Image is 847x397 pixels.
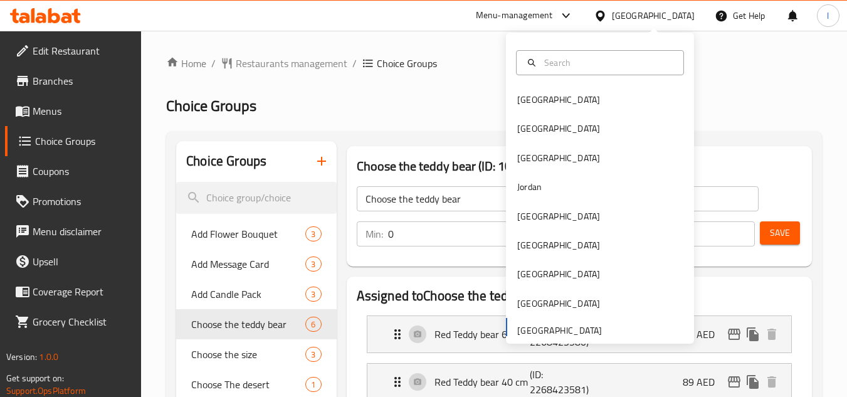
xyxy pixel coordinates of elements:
[305,347,321,362] div: Choices
[539,56,676,70] input: Search
[176,219,336,249] div: Add Flower Bouquet3
[166,56,206,71] a: Home
[357,287,802,305] h2: Assigned to Choose the teddy bear
[211,56,216,71] li: /
[236,56,347,71] span: Restaurants management
[176,249,336,279] div: Add Message Card3
[725,325,744,344] button: edit
[306,288,320,300] span: 3
[762,325,781,344] button: delete
[6,370,64,386] span: Get support on:
[33,103,132,119] span: Menus
[306,379,320,391] span: 1
[305,377,321,392] div: Choices
[476,8,553,23] div: Menu-management
[366,226,383,241] p: Min:
[186,152,266,171] h2: Choice Groups
[517,209,600,223] div: [GEOGRAPHIC_DATA]
[191,317,305,332] span: Choose the teddy bear
[176,182,336,214] input: search
[5,277,142,307] a: Coverage Report
[357,310,802,358] li: Expand
[191,347,305,362] span: Choose the size
[306,319,320,331] span: 6
[683,374,725,389] p: 89 AED
[33,314,132,329] span: Grocery Checklist
[725,373,744,391] button: edit
[434,327,530,342] p: Red Teddy bear 60 cm
[5,246,142,277] a: Upsell
[827,9,829,23] span: l
[176,309,336,339] div: Choose the teddy bear6
[357,156,802,176] h3: Choose the teddy bear (ID: 1017921)
[517,93,600,107] div: [GEOGRAPHIC_DATA]
[191,257,305,272] span: Add Message Card
[434,374,530,389] p: Red Teddy bear 40 cm
[221,56,347,71] a: Restaurants management
[517,267,600,281] div: [GEOGRAPHIC_DATA]
[517,151,600,165] div: [GEOGRAPHIC_DATA]
[33,73,132,88] span: Branches
[191,287,305,302] span: Add Candle Pack
[5,96,142,126] a: Menus
[33,194,132,209] span: Promotions
[305,226,321,241] div: Choices
[5,36,142,66] a: Edit Restaurant
[39,349,58,365] span: 1.0.0
[612,9,695,23] div: [GEOGRAPHIC_DATA]
[5,66,142,96] a: Branches
[352,56,357,71] li: /
[176,339,336,369] div: Choose the size3
[306,258,320,270] span: 3
[744,325,762,344] button: duplicate
[5,126,142,156] a: Choice Groups
[517,122,600,135] div: [GEOGRAPHIC_DATA]
[762,373,781,391] button: delete
[33,43,132,58] span: Edit Restaurant
[166,92,256,120] span: Choice Groups
[306,349,320,361] span: 3
[33,284,132,299] span: Coverage Report
[35,134,132,149] span: Choice Groups
[305,287,321,302] div: Choices
[5,186,142,216] a: Promotions
[33,254,132,269] span: Upsell
[367,316,791,352] div: Expand
[306,228,320,240] span: 3
[191,377,305,392] span: Choose The desert
[760,221,800,245] button: Save
[191,226,305,241] span: Add Flower Bouquet
[33,224,132,239] span: Menu disclaimer
[530,319,594,349] p: (ID: 2268423580)
[377,56,437,71] span: Choice Groups
[517,180,542,194] div: Jordan
[770,225,790,241] span: Save
[33,164,132,179] span: Coupons
[176,279,336,309] div: Add Candle Pack3
[5,156,142,186] a: Coupons
[744,373,762,391] button: duplicate
[677,327,725,342] p: 109 AED
[517,238,600,252] div: [GEOGRAPHIC_DATA]
[166,56,822,71] nav: breadcrumb
[5,307,142,337] a: Grocery Checklist
[530,367,594,397] p: (ID: 2268423581)
[305,257,321,272] div: Choices
[305,317,321,332] div: Choices
[517,297,600,310] div: [GEOGRAPHIC_DATA]
[5,216,142,246] a: Menu disclaimer
[6,349,37,365] span: Version:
